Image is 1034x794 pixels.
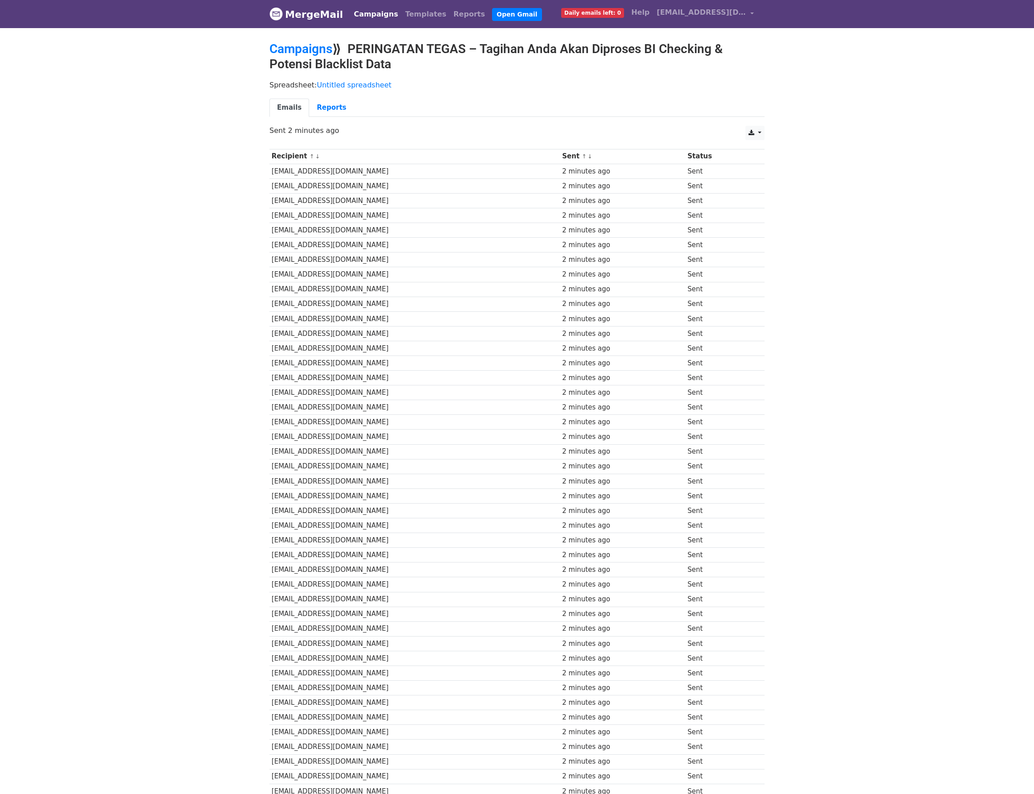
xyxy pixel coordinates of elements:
[686,385,754,400] td: Sent
[269,341,560,356] td: [EMAIL_ADDRESS][DOMAIN_NAME]
[562,358,683,368] div: 2 minutes ago
[269,695,560,710] td: [EMAIL_ADDRESS][DOMAIN_NAME]
[562,269,683,280] div: 2 minutes ago
[686,282,754,297] td: Sent
[562,373,683,383] div: 2 minutes ago
[686,577,754,592] td: Sent
[686,297,754,311] td: Sent
[686,710,754,725] td: Sent
[269,459,560,474] td: [EMAIL_ADDRESS][DOMAIN_NAME]
[686,503,754,518] td: Sent
[269,149,560,164] th: Recipient
[269,178,560,193] td: [EMAIL_ADDRESS][DOMAIN_NAME]
[562,579,683,590] div: 2 minutes ago
[269,518,560,533] td: [EMAIL_ADDRESS][DOMAIN_NAME]
[686,607,754,621] td: Sent
[686,459,754,474] td: Sent
[269,651,560,666] td: [EMAIL_ADDRESS][DOMAIN_NAME]
[562,225,683,236] div: 2 minutes ago
[686,371,754,385] td: Sent
[562,314,683,324] div: 2 minutes ago
[587,153,592,160] a: ↓
[269,385,560,400] td: [EMAIL_ADDRESS][DOMAIN_NAME]
[269,41,765,71] h2: ⟫ PERINGATAN TEGAS – Tagihan Anda Akan Diproses BI Checking & Potensi Blacklist Data
[686,267,754,282] td: Sent
[492,8,542,21] a: Open Gmail
[269,577,560,592] td: [EMAIL_ADDRESS][DOMAIN_NAME]
[269,592,560,607] td: [EMAIL_ADDRESS][DOMAIN_NAME]
[686,562,754,577] td: Sent
[686,636,754,651] td: Sent
[562,181,683,191] div: 2 minutes ago
[686,548,754,562] td: Sent
[582,153,587,160] a: ↑
[562,683,683,693] div: 2 minutes ago
[686,326,754,341] td: Sent
[269,754,560,769] td: [EMAIL_ADDRESS][DOMAIN_NAME]
[562,609,683,619] div: 2 minutes ago
[686,592,754,607] td: Sent
[562,668,683,678] div: 2 minutes ago
[686,238,754,252] td: Sent
[269,666,560,680] td: [EMAIL_ADDRESS][DOMAIN_NAME]
[269,681,560,695] td: [EMAIL_ADDRESS][DOMAIN_NAME]
[562,757,683,767] div: 2 minutes ago
[269,621,560,636] td: [EMAIL_ADDRESS][DOMAIN_NAME]
[269,400,560,415] td: [EMAIL_ADDRESS][DOMAIN_NAME]
[562,594,683,604] div: 2 minutes ago
[686,533,754,548] td: Sent
[562,771,683,782] div: 2 minutes ago
[562,742,683,752] div: 2 minutes ago
[558,4,628,21] a: Daily emails left: 0
[269,7,283,21] img: MergeMail logo
[686,474,754,488] td: Sent
[269,193,560,208] td: [EMAIL_ADDRESS][DOMAIN_NAME]
[562,653,683,664] div: 2 minutes ago
[350,5,401,23] a: Campaigns
[562,299,683,309] div: 2 minutes ago
[686,193,754,208] td: Sent
[269,5,343,24] a: MergeMail
[269,607,560,621] td: [EMAIL_ADDRESS][DOMAIN_NAME]
[269,356,560,371] td: [EMAIL_ADDRESS][DOMAIN_NAME]
[269,297,560,311] td: [EMAIL_ADDRESS][DOMAIN_NAME]
[562,550,683,560] div: 2 minutes ago
[686,149,754,164] th: Status
[686,666,754,680] td: Sent
[686,178,754,193] td: Sent
[562,565,683,575] div: 2 minutes ago
[562,476,683,487] div: 2 minutes ago
[653,4,757,25] a: [EMAIL_ADDRESS][DOMAIN_NAME]
[686,341,754,356] td: Sent
[562,491,683,501] div: 2 minutes ago
[269,99,309,117] a: Emails
[562,255,683,265] div: 2 minutes ago
[562,639,683,649] div: 2 minutes ago
[317,81,391,89] a: Untitled spreadsheet
[310,153,314,160] a: ↑
[269,503,560,518] td: [EMAIL_ADDRESS][DOMAIN_NAME]
[657,7,746,18] span: [EMAIL_ADDRESS][DOMAIN_NAME]
[686,681,754,695] td: Sent
[562,388,683,398] div: 2 minutes ago
[269,41,332,56] a: Campaigns
[686,223,754,238] td: Sent
[269,208,560,223] td: [EMAIL_ADDRESS][DOMAIN_NAME]
[269,415,560,430] td: [EMAIL_ADDRESS][DOMAIN_NAME]
[562,624,683,634] div: 2 minutes ago
[686,356,754,371] td: Sent
[269,548,560,562] td: [EMAIL_ADDRESS][DOMAIN_NAME]
[269,223,560,238] td: [EMAIL_ADDRESS][DOMAIN_NAME]
[269,740,560,754] td: [EMAIL_ADDRESS][DOMAIN_NAME]
[686,444,754,459] td: Sent
[315,153,320,160] a: ↓
[450,5,489,23] a: Reports
[269,326,560,341] td: [EMAIL_ADDRESS][DOMAIN_NAME]
[562,211,683,221] div: 2 minutes ago
[269,636,560,651] td: [EMAIL_ADDRESS][DOMAIN_NAME]
[562,402,683,413] div: 2 minutes ago
[269,282,560,297] td: [EMAIL_ADDRESS][DOMAIN_NAME]
[269,769,560,784] td: [EMAIL_ADDRESS][DOMAIN_NAME]
[686,518,754,533] td: Sent
[401,5,450,23] a: Templates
